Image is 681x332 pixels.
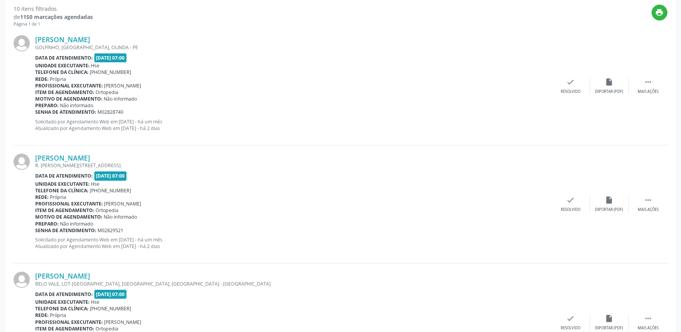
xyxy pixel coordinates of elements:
b: Telefone da clínica: [35,305,89,312]
b: Profissional executante: [35,200,103,207]
b: Telefone da clínica: [35,187,89,194]
span: [PHONE_NUMBER] [90,187,131,194]
b: Data de atendimento: [35,173,93,179]
b: Unidade executante: [35,181,90,187]
span: [DATE] 07:00 [94,290,127,299]
div: GOLFINHO, [GEOGRAPHIC_DATA], OLINDA - PE [35,44,551,51]
b: Preparo: [35,221,59,227]
span: Própria [50,312,67,318]
div: Exportar (PDF) [596,89,623,94]
span: M02829521 [98,227,124,234]
b: Motivo de agendamento: [35,214,102,220]
div: Resolvido [561,89,580,94]
img: img [14,154,30,170]
b: Senha de atendimento: [35,227,96,234]
b: Unidade executante: [35,62,90,69]
span: [PHONE_NUMBER] [90,305,131,312]
span: Própria [50,194,67,200]
div: Mais ações [638,207,659,212]
strong: 1150 marcações agendadas [20,13,93,21]
div: Resolvido [561,325,580,331]
i:  [644,314,652,323]
i: insert_drive_file [605,78,614,86]
div: BELO VALE, LOT-[GEOGRAPHIC_DATA], [GEOGRAPHIC_DATA], [GEOGRAPHIC_DATA] - [GEOGRAPHIC_DATA] [35,281,551,287]
i: check [567,314,575,323]
b: Profissional executante: [35,82,103,89]
b: Rede: [35,76,49,82]
i: print [655,8,664,17]
span: [PERSON_NAME] [104,82,142,89]
span: [PERSON_NAME] [104,200,142,207]
a: [PERSON_NAME] [35,272,90,280]
b: Item de agendamento: [35,207,94,214]
span: Não informado [60,221,94,227]
span: [DATE] 07:00 [94,53,127,62]
div: R. [PERSON_NAME][STREET_ADDRESS] [35,162,551,169]
span: Ortopedia [96,207,119,214]
img: img [14,272,30,288]
span: Hse [91,62,100,69]
span: Hse [91,299,100,305]
span: Ortopedia [96,325,119,332]
i: check [567,78,575,86]
i: check [567,196,575,204]
b: Telefone da clínica: [35,69,89,75]
b: Rede: [35,194,49,200]
a: [PERSON_NAME] [35,154,90,162]
b: Rede: [35,312,49,318]
b: Unidade executante: [35,299,90,305]
span: Hse [91,181,100,187]
b: Profissional executante: [35,319,103,325]
p: Solicitado por Agendamento Web em [DATE] - há um mês Atualizado por Agendamento Web em [DATE] - h... [35,236,551,250]
div: Mais ações [638,325,659,331]
span: [PERSON_NAME] [104,319,142,325]
div: de [14,13,93,21]
div: Página 1 de 1 [14,21,93,27]
b: Item de agendamento: [35,89,94,96]
div: Exportar (PDF) [596,325,623,331]
span: Ortopedia [96,89,119,96]
i:  [644,78,652,86]
span: Própria [50,76,67,82]
i: insert_drive_file [605,196,614,204]
span: [DATE] 07:00 [94,171,127,180]
b: Data de atendimento: [35,55,93,61]
p: Solicitado por Agendamento Web em [DATE] - há um mês Atualizado por Agendamento Web em [DATE] - h... [35,118,551,132]
div: Mais ações [638,89,659,94]
b: Senha de atendimento: [35,109,96,115]
b: Item de agendamento: [35,325,94,332]
span: Não informado [104,96,137,102]
b: Motivo de agendamento: [35,96,102,102]
span: Não informado [104,214,137,220]
div: Exportar (PDF) [596,207,623,212]
span: Não informado [60,102,94,109]
span: M02828740 [98,109,124,115]
i: insert_drive_file [605,314,614,323]
i:  [644,196,652,204]
b: Data de atendimento: [35,291,93,298]
img: img [14,35,30,51]
span: [PHONE_NUMBER] [90,69,131,75]
button: print [652,5,667,21]
div: 10 itens filtrados [14,5,93,13]
b: Preparo: [35,102,59,109]
div: Resolvido [561,207,580,212]
a: [PERSON_NAME] [35,35,90,44]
